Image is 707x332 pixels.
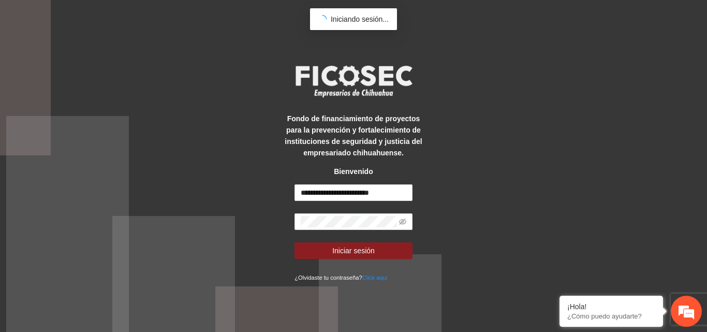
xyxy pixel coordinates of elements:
[567,312,655,320] p: ¿Cómo puedo ayudarte?
[289,62,418,100] img: logo
[294,242,413,259] button: Iniciar sesión
[332,245,375,256] span: Iniciar sesión
[334,167,373,176] strong: Bienvenido
[331,15,389,23] span: Iniciando sesión...
[399,218,406,225] span: eye-invisible
[294,275,387,281] small: ¿Olvidaste tu contraseña?
[317,14,328,24] span: loading
[362,275,388,281] a: Click aqui
[54,53,174,66] div: Chatee con nosotros ahora
[170,5,195,30] div: Minimizar ventana de chat en vivo
[60,108,143,212] span: Estamos en línea.
[5,222,197,258] textarea: Escriba su mensaje y pulse “Intro”
[567,302,655,311] div: ¡Hola!
[285,114,422,157] strong: Fondo de financiamiento de proyectos para la prevención y fortalecimiento de instituciones de seg...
